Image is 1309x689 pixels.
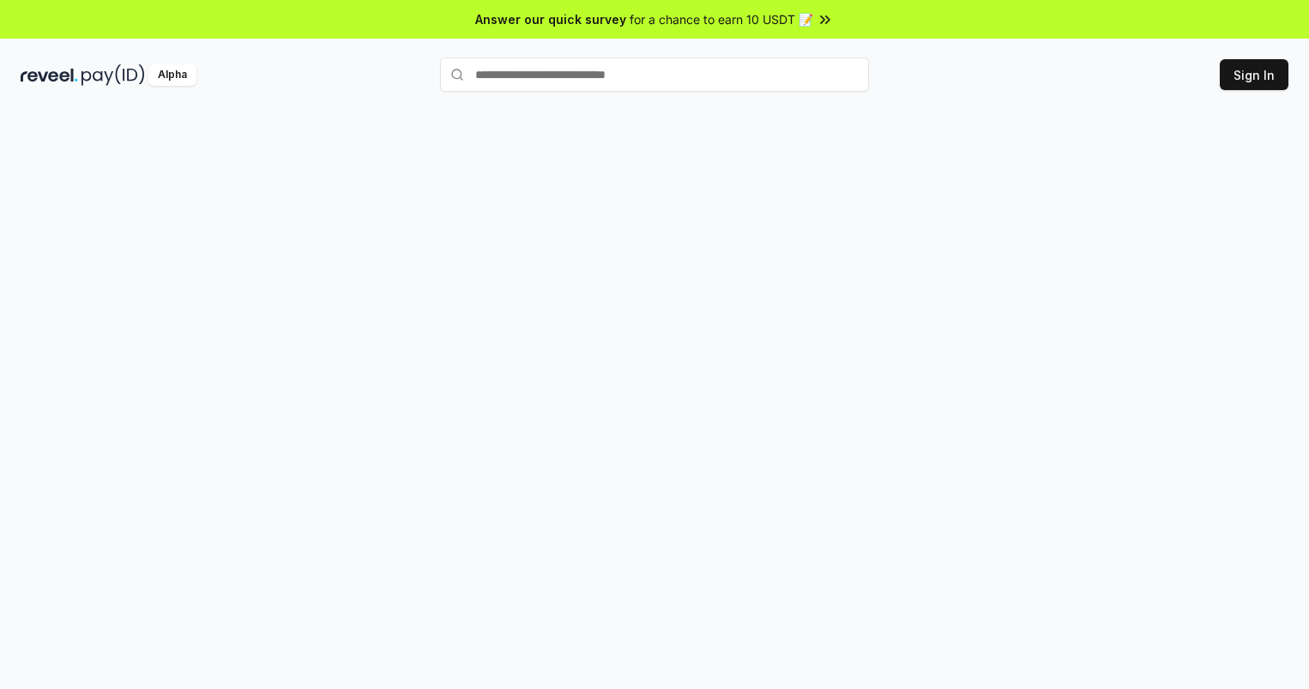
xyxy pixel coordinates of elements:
img: reveel_dark [21,64,78,86]
button: Sign In [1220,59,1288,90]
span: Answer our quick survey [475,10,626,28]
div: Alpha [148,64,196,86]
img: pay_id [81,64,145,86]
span: for a chance to earn 10 USDT 📝 [630,10,813,28]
